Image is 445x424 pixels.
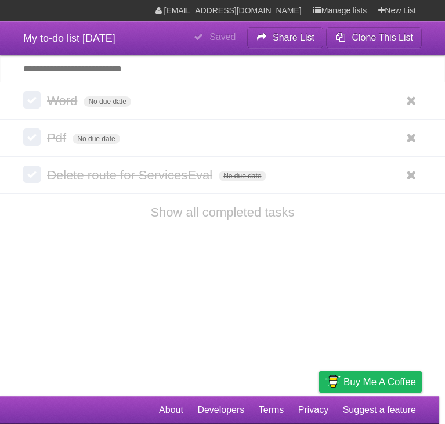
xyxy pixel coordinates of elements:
span: My to-do list [DATE] [23,33,115,44]
span: No due date [73,134,120,144]
button: Share List [247,27,324,48]
img: Buy me a coffee [325,372,341,391]
a: About [159,399,183,421]
span: Pdf [47,131,69,145]
span: Word [47,94,80,108]
span: Delete route for ServicesEval [47,168,215,182]
label: Done [23,166,41,183]
a: Privacy [298,399,328,421]
label: Done [23,128,41,146]
a: Terms [259,399,284,421]
button: Clone This List [326,27,422,48]
span: No due date [84,96,131,107]
label: Done [23,91,41,109]
a: Developers [197,399,244,421]
b: Share List [273,33,314,42]
b: Saved [209,32,236,42]
a: Show all completed tasks [150,205,294,220]
b: Clone This List [352,33,413,42]
span: Buy me a coffee [343,372,416,392]
a: Buy me a coffee [319,371,422,393]
span: No due date [219,171,266,181]
a: Suggest a feature [343,399,416,421]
